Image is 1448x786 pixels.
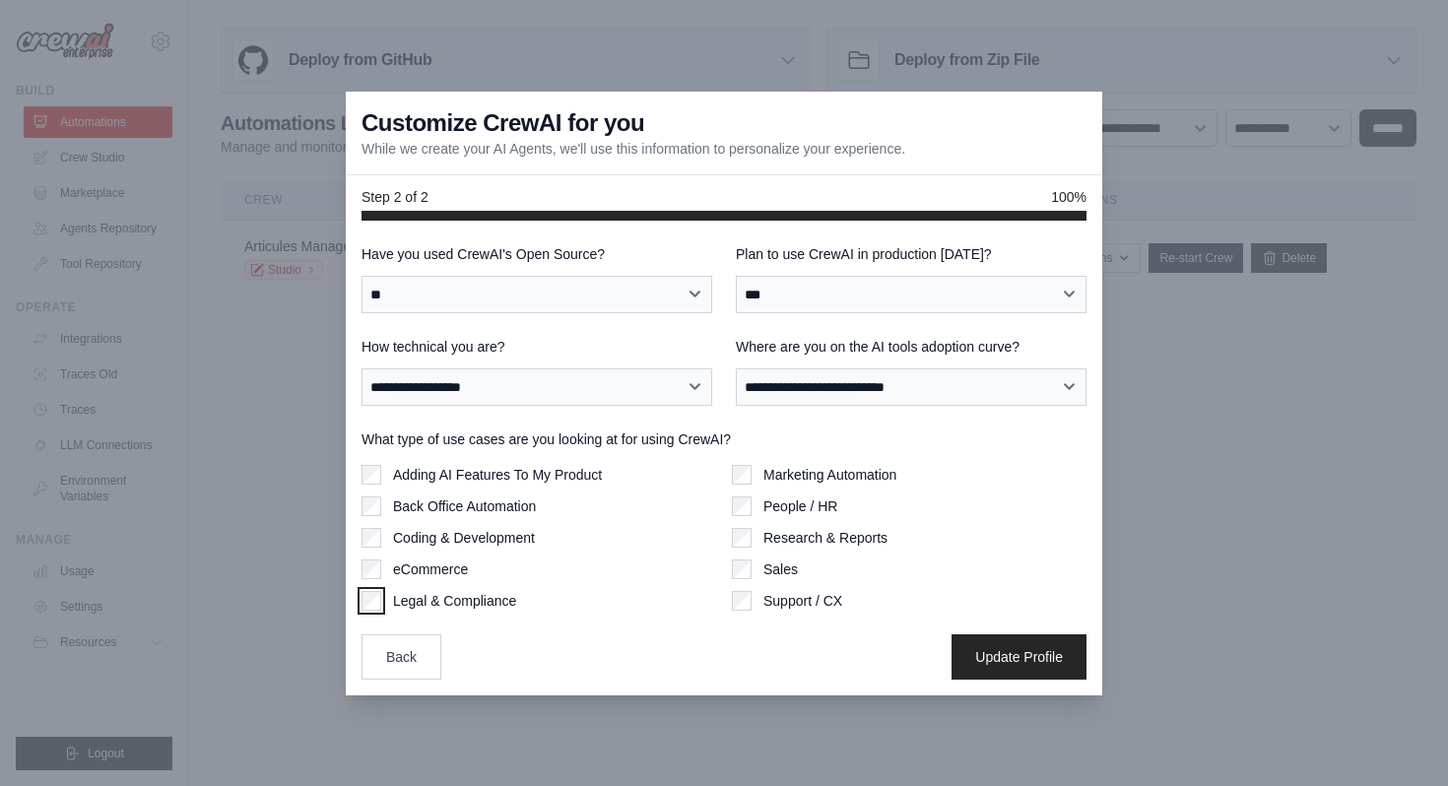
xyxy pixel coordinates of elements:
[393,559,468,579] label: eCommerce
[1051,187,1086,207] span: 100%
[393,465,602,485] label: Adding AI Features To My Product
[362,337,712,357] label: How technical you are?
[763,559,798,579] label: Sales
[362,634,441,680] button: Back
[362,139,905,159] p: While we create your AI Agents, we'll use this information to personalize your experience.
[1349,691,1448,786] iframe: Chat Widget
[736,337,1086,357] label: Where are you on the AI tools adoption curve?
[763,465,896,485] label: Marketing Automation
[362,187,428,207] span: Step 2 of 2
[393,591,516,611] label: Legal & Compliance
[763,496,837,516] label: People / HR
[952,634,1086,680] button: Update Profile
[362,244,712,264] label: Have you used CrewAI's Open Source?
[736,244,1086,264] label: Plan to use CrewAI in production [DATE]?
[362,107,644,139] h3: Customize CrewAI for you
[1349,691,1448,786] div: Widget de chat
[763,591,842,611] label: Support / CX
[763,528,888,548] label: Research & Reports
[393,496,536,516] label: Back Office Automation
[393,528,535,548] label: Coding & Development
[362,429,1086,449] label: What type of use cases are you looking at for using CrewAI?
